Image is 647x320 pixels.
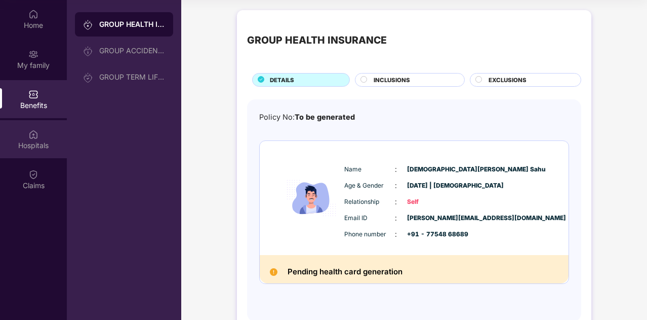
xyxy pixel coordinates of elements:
span: Self [407,197,458,207]
div: GROUP HEALTH INSURANCE [99,19,165,29]
img: svg+xml;base64,PHN2ZyBpZD0iSG9tZSIgeG1sbnM9Imh0dHA6Ly93d3cudzMub3JnLzIwMDAvc3ZnIiB3aWR0aD0iMjAiIG... [28,9,38,19]
span: To be generated [295,113,355,121]
img: icon [281,156,342,240]
span: Name [344,165,395,174]
div: Policy No: [259,112,355,123]
img: svg+xml;base64,PHN2ZyBpZD0iQmVuZWZpdHMiIHhtbG5zPSJodHRwOi8vd3d3LnczLm9yZy8yMDAwL3N2ZyIgd2lkdGg9Ij... [28,89,38,99]
div: GROUP HEALTH INSURANCE [247,32,387,48]
span: [DATE] | [DEMOGRAPHIC_DATA] [407,181,458,191]
span: INCLUSIONS [374,76,410,85]
span: : [395,196,397,207]
img: svg+xml;base64,PHN2ZyBpZD0iQ2xhaW0iIHhtbG5zPSJodHRwOi8vd3d3LnczLm9yZy8yMDAwL3N2ZyIgd2lkdGg9IjIwIi... [28,169,38,180]
img: svg+xml;base64,PHN2ZyB3aWR0aD0iMjAiIGhlaWdodD0iMjAiIHZpZXdCb3g9IjAgMCAyMCAyMCIgZmlsbD0ibm9uZSIgeG... [83,20,93,30]
div: GROUP TERM LIFE INSURANCE [99,73,165,81]
h2: Pending health card generation [288,265,402,278]
span: : [395,164,397,175]
img: svg+xml;base64,PHN2ZyBpZD0iSG9zcGl0YWxzIiB4bWxucz0iaHR0cDovL3d3dy53My5vcmcvMjAwMC9zdmciIHdpZHRoPS... [28,129,38,139]
span: Relationship [344,197,395,207]
span: : [395,229,397,240]
img: svg+xml;base64,PHN2ZyB3aWR0aD0iMjAiIGhlaWdodD0iMjAiIHZpZXdCb3g9IjAgMCAyMCAyMCIgZmlsbD0ibm9uZSIgeG... [83,46,93,56]
span: : [395,180,397,191]
span: [PERSON_NAME][EMAIL_ADDRESS][DOMAIN_NAME] [407,214,458,223]
img: svg+xml;base64,PHN2ZyB3aWR0aD0iMjAiIGhlaWdodD0iMjAiIHZpZXdCb3g9IjAgMCAyMCAyMCIgZmlsbD0ibm9uZSIgeG... [28,49,38,59]
span: Phone number [344,230,395,239]
span: [DEMOGRAPHIC_DATA][PERSON_NAME] Sahu [407,165,458,174]
span: : [395,212,397,224]
img: svg+xml;base64,PHN2ZyB3aWR0aD0iMjAiIGhlaWdodD0iMjAiIHZpZXdCb3g9IjAgMCAyMCAyMCIgZmlsbD0ibm9uZSIgeG... [83,73,93,83]
span: EXCLUSIONS [489,76,527,85]
img: Pending [270,268,277,276]
span: Email ID [344,214,395,223]
span: DETAILS [270,76,294,85]
span: +91 - 77548 68689 [407,230,458,239]
span: Age & Gender [344,181,395,191]
div: GROUP ACCIDENTAL INSURANCE [99,47,165,55]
